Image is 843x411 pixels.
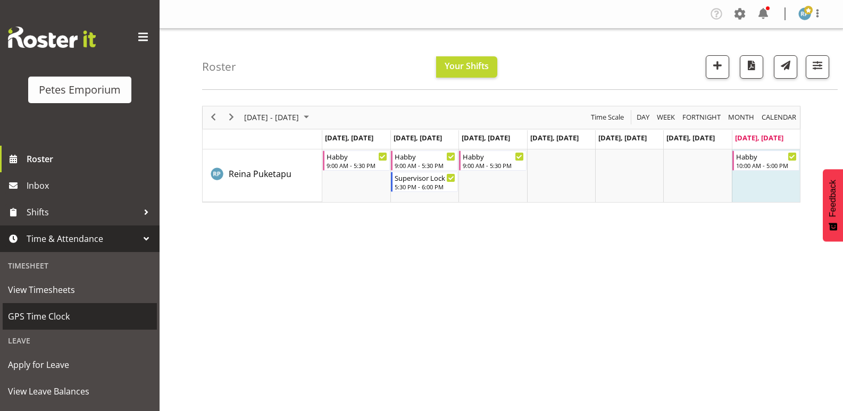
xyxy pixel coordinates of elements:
[8,308,152,324] span: GPS Time Clock
[736,161,797,170] div: 10:00 AM - 5:00 PM
[736,151,797,162] div: Habby
[224,111,239,124] button: Next
[655,111,677,124] button: Timeline Week
[740,55,763,79] button: Download a PDF of the roster according to the set date range.
[39,82,121,98] div: Petes Emporium
[666,133,715,142] span: [DATE], [DATE]
[636,111,650,124] span: Day
[27,178,154,194] span: Inbox
[222,106,240,129] div: next period
[760,111,798,124] button: Month
[327,151,387,162] div: Habby
[325,133,373,142] span: [DATE], [DATE]
[3,303,157,330] a: GPS Time Clock
[8,27,96,48] img: Rosterit website logo
[589,111,626,124] button: Time Scale
[240,106,315,129] div: August 11 - 17, 2025
[806,55,829,79] button: Filter Shifts
[635,111,652,124] button: Timeline Day
[774,55,797,79] button: Send a list of all shifts for the selected filtered period to all rostered employees.
[206,111,221,124] button: Previous
[828,180,838,217] span: Feedback
[8,383,152,399] span: View Leave Balances
[463,161,523,170] div: 9:00 AM - 5:30 PM
[3,351,157,378] a: Apply for Leave
[3,330,157,351] div: Leave
[3,255,157,276] div: Timesheet
[203,149,322,202] td: Reina Puketapu resource
[391,150,458,171] div: Reina Puketapu"s event - Habby Begin From Tuesday, August 12, 2025 at 9:00:00 AM GMT+12:00 Ends A...
[463,151,523,162] div: Habby
[732,150,799,171] div: Reina Puketapu"s event - Habby Begin From Sunday, August 17, 2025 at 10:00:00 AM GMT+12:00 Ends A...
[229,167,291,180] a: Reina Puketapu
[656,111,676,124] span: Week
[202,106,800,203] div: Timeline Week of August 17, 2025
[3,378,157,405] a: View Leave Balances
[322,149,800,202] table: Timeline Week of August 17, 2025
[394,133,442,142] span: [DATE], [DATE]
[462,133,510,142] span: [DATE], [DATE]
[395,182,455,191] div: 5:30 PM - 6:00 PM
[204,106,222,129] div: previous period
[391,172,458,192] div: Reina Puketapu"s event - Supervisor Lock Up Begin From Tuesday, August 12, 2025 at 5:30:00 PM GMT...
[327,161,387,170] div: 9:00 AM - 5:30 PM
[395,151,455,162] div: Habby
[8,357,152,373] span: Apply for Leave
[798,7,811,20] img: reina-puketapu721.jpg
[3,276,157,303] a: View Timesheets
[395,172,455,183] div: Supervisor Lock Up
[823,169,843,241] button: Feedback - Show survey
[706,55,729,79] button: Add a new shift
[243,111,300,124] span: [DATE] - [DATE]
[243,111,314,124] button: August 2025
[681,111,722,124] span: Fortnight
[445,60,489,72] span: Your Shifts
[202,61,236,73] h4: Roster
[323,150,390,171] div: Reina Puketapu"s event - Habby Begin From Monday, August 11, 2025 at 9:00:00 AM GMT+12:00 Ends At...
[590,111,625,124] span: Time Scale
[598,133,647,142] span: [DATE], [DATE]
[395,161,455,170] div: 9:00 AM - 5:30 PM
[27,231,138,247] span: Time & Attendance
[727,111,756,124] button: Timeline Month
[27,204,138,220] span: Shifts
[530,133,579,142] span: [DATE], [DATE]
[761,111,797,124] span: calendar
[436,56,497,78] button: Your Shifts
[681,111,723,124] button: Fortnight
[735,133,783,142] span: [DATE], [DATE]
[229,168,291,180] span: Reina Puketapu
[459,150,526,171] div: Reina Puketapu"s event - Habby Begin From Wednesday, August 13, 2025 at 9:00:00 AM GMT+12:00 Ends...
[27,151,154,167] span: Roster
[8,282,152,298] span: View Timesheets
[727,111,755,124] span: Month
